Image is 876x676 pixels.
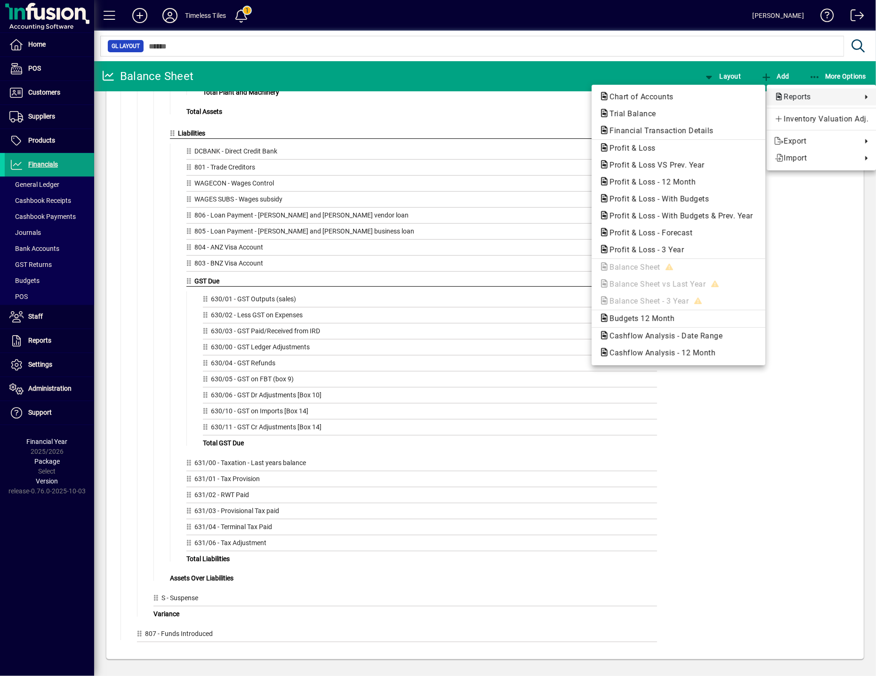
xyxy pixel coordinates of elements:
[774,91,857,103] span: Reports
[599,348,720,357] span: Cashflow Analysis - 12 Month
[599,314,679,323] span: Budgets 12 Month
[599,194,714,203] span: Profit & Loss - With Budgets
[599,211,758,220] span: Profit & Loss - With Budgets & Prev. Year
[774,136,857,147] span: Export
[599,144,660,153] span: Profit & Loss
[599,177,700,186] span: Profit & Loss - 12 Month
[599,331,727,340] span: Cashflow Analysis - Date Range
[774,153,857,164] span: Import
[599,161,709,169] span: Profit & Loss VS Prev. Year
[599,245,689,254] span: Profit & Loss - 3 Year
[774,113,868,125] span: Inventory Valuation Adj.
[599,126,718,135] span: Financial Transaction Details
[599,228,697,237] span: Profit & Loss - Forecast
[599,92,678,101] span: Chart of Accounts
[599,109,661,118] span: Trial Balance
